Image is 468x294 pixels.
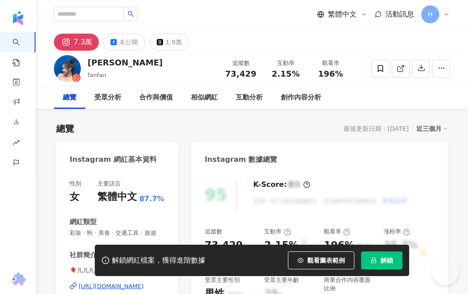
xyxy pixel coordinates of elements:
[236,92,263,103] div: 互動分析
[281,92,321,103] div: 創作內容分析
[139,92,173,103] div: 合作與價值
[264,238,298,259] div: 2.15%
[70,282,164,290] a: [URL][DOMAIN_NAME]
[224,59,258,68] div: 追蹤數
[112,256,205,265] div: 解鎖網紅檔案，獲得進階數據
[253,180,310,190] div: K-Score :
[119,36,138,48] div: 未公開
[344,125,409,132] div: 最後更新日期：[DATE]
[74,36,92,48] div: 7.3萬
[328,9,357,19] span: 繁體中文
[272,69,300,78] span: 2.15%
[63,92,76,103] div: 總覽
[70,190,79,204] div: 女
[428,9,433,19] span: H
[264,276,299,284] div: 受眾主要年齡
[94,92,121,103] div: 受眾分析
[361,251,402,269] button: 解鎖
[324,276,375,292] div: 商業合作內容覆蓋比例
[225,69,256,78] span: 73,429
[324,238,354,252] div: 196%
[371,257,377,264] span: lock
[97,180,121,188] div: 主要語言
[9,272,27,287] img: chrome extension
[205,238,243,252] div: 73,429
[313,59,348,68] div: 觀看率
[79,282,144,290] div: [URL][DOMAIN_NAME]
[54,34,99,51] button: 7.3萬
[205,276,240,284] div: 受眾主要性別
[97,190,137,204] div: 繁體中文
[70,155,157,164] div: Instagram 網紅基本資料
[103,34,145,51] button: 未公開
[128,11,134,17] span: search
[13,134,20,154] span: rise
[385,10,414,18] span: 活動訊息
[70,229,164,237] span: 彩妝 · 狗 · 美食 · 交通工具 · 旅遊
[384,228,410,236] div: 漲粉率
[70,217,97,227] div: 網紅類型
[139,194,164,204] span: 87.7%
[324,228,350,236] div: 觀看率
[165,36,181,48] div: 1.9萬
[205,155,278,164] div: Instagram 數據總覽
[205,228,222,236] div: 追蹤數
[70,180,81,188] div: 性別
[191,92,218,103] div: 相似網紅
[288,251,354,269] button: 觀看圖表範例
[269,59,303,68] div: 互動率
[88,57,163,68] div: [PERSON_NAME]
[56,122,74,135] div: 總覽
[13,32,31,67] a: search
[380,257,393,264] span: 解鎖
[54,55,81,82] img: KOL Avatar
[307,257,345,264] span: 觀看圖表範例
[150,34,189,51] button: 1.9萬
[11,11,25,25] img: logo icon
[88,72,106,78] span: fanfan
[318,69,343,78] span: 196%
[416,123,448,134] div: 近三個月
[264,228,291,236] div: 互動率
